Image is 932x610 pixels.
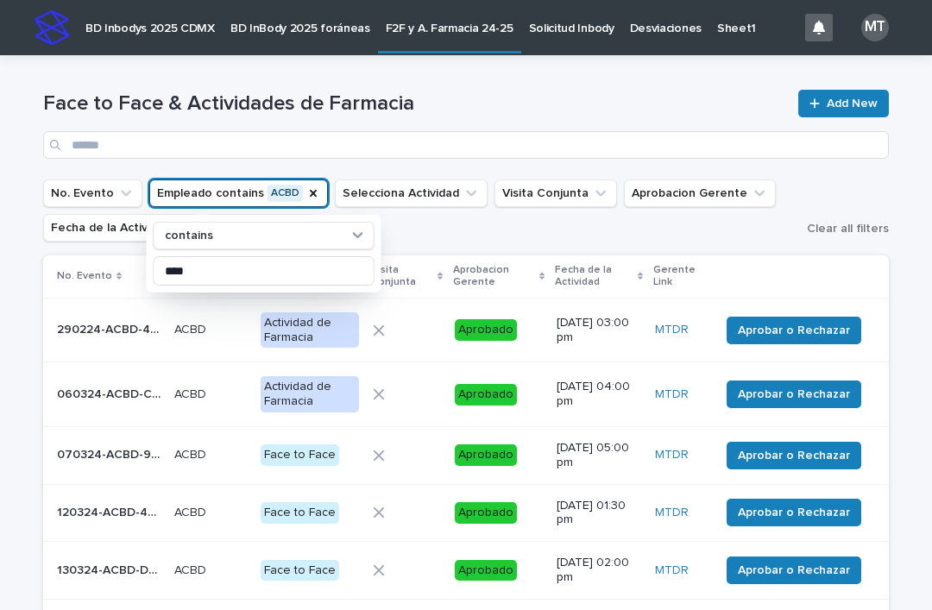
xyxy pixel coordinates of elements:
p: Visita Conjunta [371,261,433,292]
button: Visita Conjunta [494,179,617,207]
p: [DATE] 01:30 pm [557,499,641,528]
p: Gerente Link [653,261,708,292]
p: 060324-ACBD-C7B976 [57,384,164,402]
p: [DATE] 03:00 pm [557,316,641,345]
button: Empleado [149,179,328,207]
div: Aprobado [455,444,517,466]
div: Aprobado [455,560,517,582]
tr: 060324-ACBD-C7B976060324-ACBD-C7B976 ACBDACBD Actividad de FarmaciaAprobado[DATE] 04:00 pmMTDR Ap... [43,362,889,427]
tr: 070324-ACBD-9D6D36070324-ACBD-9D6D36 ACBDACBD Face to FaceAprobado[DATE] 05:00 pmMTDR Aprobar o R... [43,426,889,484]
div: Face to Face [261,560,339,582]
button: Aprobar o Rechazar [727,557,861,584]
button: Aprobar o Rechazar [727,317,861,344]
p: contains [165,229,213,243]
a: MTDR [655,563,689,578]
p: ACBD [174,444,210,462]
p: Aprobacion Gerente [453,261,534,292]
p: ACBD [174,560,210,578]
p: [DATE] 05:00 pm [557,441,641,470]
tr: 120324-ACBD-49225A120324-ACBD-49225A ACBDACBD Face to FaceAprobado[DATE] 01:30 pmMTDR Aprobar o R... [43,484,889,542]
div: Aprobado [455,502,517,524]
p: No. Evento [57,267,112,286]
span: Clear all filters [807,223,889,235]
p: [DATE] 04:00 pm [557,380,641,409]
div: Aprobado [455,384,517,406]
button: Gerente Link [206,214,316,242]
button: Aprobar o Rechazar [727,380,861,408]
div: Face to Face [261,502,339,524]
tr: 130324-ACBD-D3CF2D130324-ACBD-D3CF2D ACBDACBD Face to FaceAprobado[DATE] 02:00 pmMTDR Aprobar o R... [43,542,889,600]
div: Face to Face [261,444,339,466]
a: MTDR [655,506,689,520]
button: Aprobar o Rechazar [727,442,861,469]
div: MT [861,14,889,41]
div: Aprobado [455,319,517,341]
a: Add New [798,90,889,117]
button: No. Evento [43,179,142,207]
p: 290224-ACBD-4B22FA [57,319,164,337]
input: Search [43,131,889,159]
span: Aprobar o Rechazar [738,386,850,403]
p: Fecha de la Actividad [555,261,633,292]
p: 120324-ACBD-49225A [57,502,164,520]
p: ACBD [174,384,210,402]
span: Add New [827,97,878,110]
span: Aprobar o Rechazar [738,447,850,464]
span: Aprobar o Rechazar [738,322,850,339]
h1: Face to Face & Actividades de Farmacia [43,91,788,116]
p: 070324-ACBD-9D6D36 [57,444,164,462]
button: Clear all filters [800,216,889,242]
p: 130324-ACBD-D3CF2D [57,560,164,578]
a: MTDR [655,448,689,462]
div: Actividad de Farmacia [261,312,359,349]
span: Aprobar o Rechazar [738,562,850,579]
img: stacker-logo-s-only.png [35,10,69,45]
a: MTDR [655,387,689,402]
div: Actividad de Farmacia [261,376,359,412]
button: Fecha de la Actividad [43,214,199,242]
button: Selecciona Actividad [335,179,488,207]
tr: 290224-ACBD-4B22FA290224-ACBD-4B22FA ACBDACBD Actividad de FarmaciaAprobado[DATE] 03:00 pmMTDR Ap... [43,298,889,362]
p: ACBD [174,502,210,520]
a: MTDR [655,323,689,337]
p: [DATE] 02:00 pm [557,556,641,585]
p: ACBD [174,319,210,337]
button: Aprobacion Gerente [624,179,776,207]
span: Aprobar o Rechazar [738,504,850,521]
button: Aprobar o Rechazar [727,499,861,526]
